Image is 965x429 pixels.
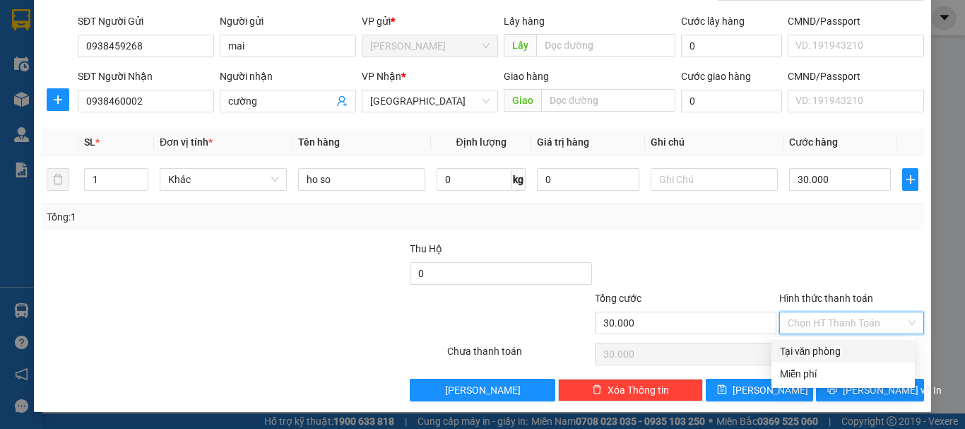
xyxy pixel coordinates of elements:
div: Tổng: 1 [47,209,374,225]
span: Đơn vị tính [160,136,213,148]
div: Người nhận [220,69,356,84]
span: user-add [336,95,348,107]
span: printer [827,384,837,396]
label: Cước giao hàng [681,71,751,82]
span: Giao [504,89,541,112]
span: Cước hàng [789,136,838,148]
input: Dọc đường [541,89,675,112]
label: Cước lấy hàng [681,16,745,27]
button: save[PERSON_NAME] [706,379,814,401]
span: Giá trị hàng [537,136,589,148]
button: plus [47,88,69,111]
input: 0 [537,168,639,191]
div: SĐT Người Gửi [78,13,214,29]
span: plus [47,94,69,105]
span: Định lượng [456,136,506,148]
div: VP gửi [362,13,498,29]
span: plus [903,174,918,185]
span: kg [511,168,526,191]
span: [PERSON_NAME] [445,382,521,398]
button: printer[PERSON_NAME] và In [816,379,924,401]
div: CMND/Passport [788,13,924,29]
span: SL [84,136,95,148]
span: [PERSON_NAME] và In [843,382,942,398]
input: Cước lấy hàng [681,35,782,57]
span: Lấy [504,34,536,57]
span: Tổng cước [595,293,641,304]
input: VD: Bàn, Ghế [298,168,425,191]
div: Chưa thanh toán [446,343,593,368]
div: CMND/Passport [788,69,924,84]
input: Ghi Chú [651,168,778,191]
span: Lấy hàng [504,16,545,27]
div: Miễn phí [780,366,906,382]
span: save [717,384,727,396]
span: [PERSON_NAME] [733,382,808,398]
button: [PERSON_NAME] [410,379,555,401]
div: Tại văn phòng [780,343,906,359]
button: delete [47,168,69,191]
span: VP Nhận [362,71,401,82]
input: Dọc đường [536,34,675,57]
span: Xóa Thông tin [608,382,669,398]
button: plus [902,168,918,191]
input: Cước giao hàng [681,90,782,112]
span: Tên hàng [298,136,340,148]
span: Đà Lạt [370,90,490,112]
span: Thu Hộ [410,243,442,254]
span: Khác [168,169,278,190]
div: SĐT Người Nhận [78,69,214,84]
div: Người gửi [220,13,356,29]
label: Hình thức thanh toán [779,293,873,304]
span: Phan Thiết [370,35,490,57]
th: Ghi chú [645,129,783,156]
button: deleteXóa Thông tin [558,379,703,401]
span: Giao hàng [504,71,549,82]
span: delete [592,384,602,396]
